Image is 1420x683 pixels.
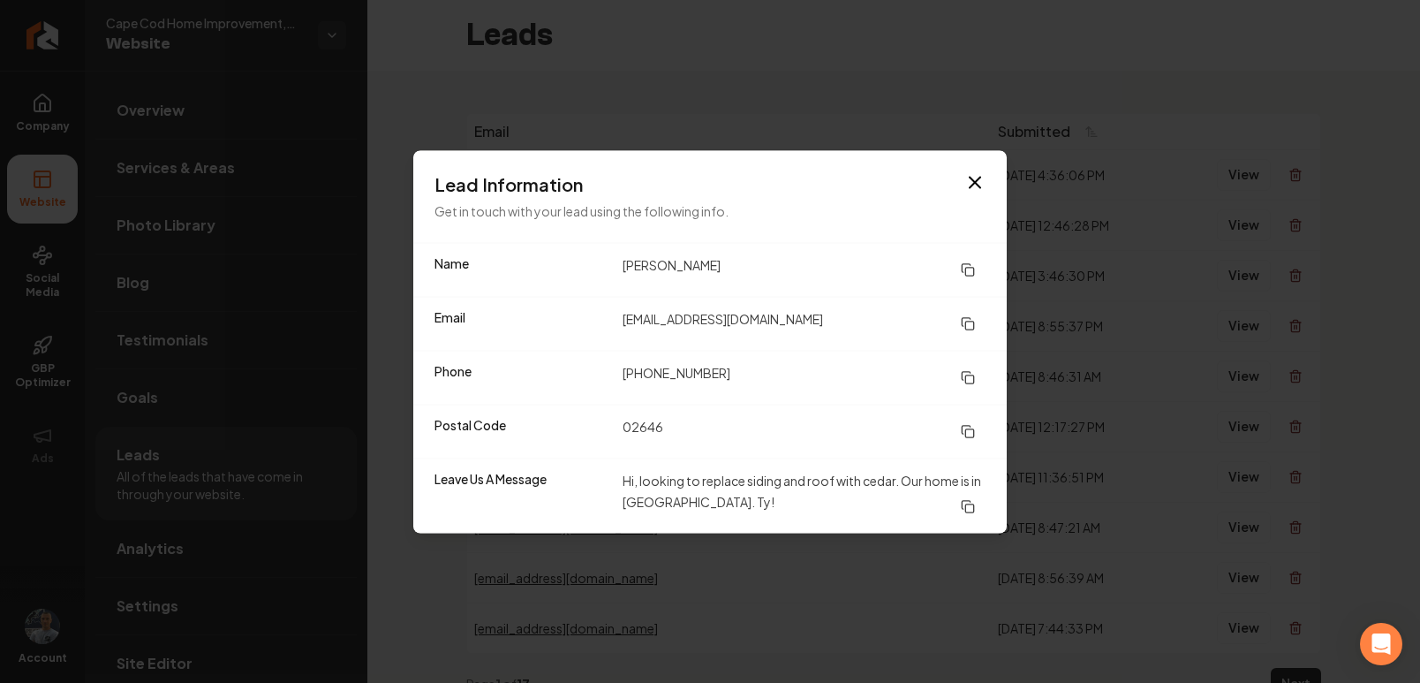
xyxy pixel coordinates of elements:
[434,200,986,221] p: Get in touch with your lead using the following info.
[434,361,608,393] dt: Phone
[434,254,608,285] dt: Name
[434,415,608,447] dt: Postal Code
[434,469,608,522] dt: Leave Us A Message
[623,361,986,393] dd: [PHONE_NUMBER]
[623,307,986,339] dd: [EMAIL_ADDRESS][DOMAIN_NAME]
[434,171,986,196] h3: Lead Information
[434,307,608,339] dt: Email
[623,469,986,522] dd: Hi, looking to replace siding and roof with cedar. Our home is in [GEOGRAPHIC_DATA]. Ty!
[623,415,986,447] dd: 02646
[623,254,986,285] dd: [PERSON_NAME]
